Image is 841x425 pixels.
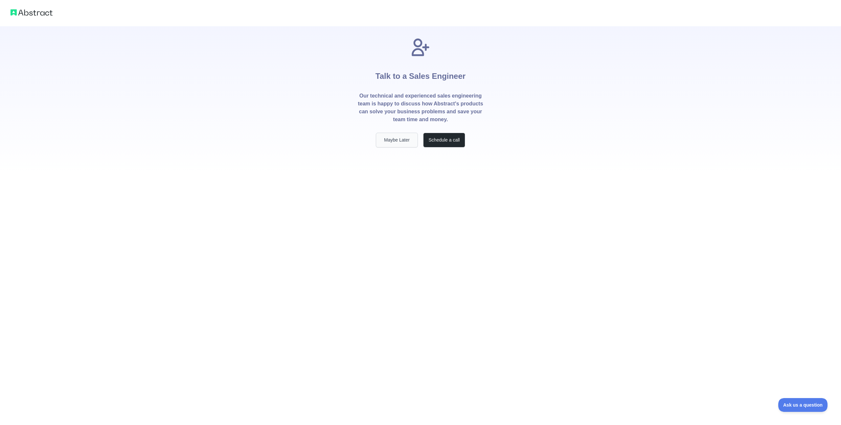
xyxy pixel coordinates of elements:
img: Abstract logo [11,8,53,17]
p: Our technical and experienced sales engineering team is happy to discuss how Abstract's products ... [357,92,484,123]
button: Schedule a call [423,133,465,147]
iframe: Toggle Customer Support [778,398,828,412]
h1: Talk to a Sales Engineer [375,58,466,92]
button: Maybe Later [376,133,418,147]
